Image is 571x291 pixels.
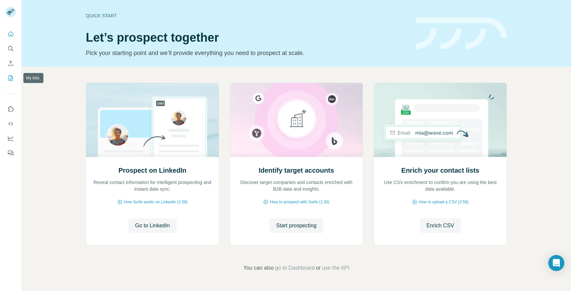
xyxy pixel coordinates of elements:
button: Enrich CSV [5,57,16,69]
button: Search [5,43,16,55]
h2: Enrich your contact lists [401,166,479,175]
img: Enrich your contact lists [374,83,507,157]
p: Use CSV enrichment to confirm you are using the best data available. [381,179,500,192]
h2: Identify target accounts [259,166,334,175]
button: Go to LinkedIn [128,218,176,233]
button: Start prospecting [269,218,323,233]
span: You can also [243,264,274,272]
button: use the API [322,264,349,272]
span: Go to LinkedIn [135,222,170,230]
span: How to prospect with Surfe (1:30) [270,199,329,205]
button: Use Surfe on LinkedIn [5,103,16,115]
h2: Prospect on LinkedIn [119,166,186,175]
img: banner [416,17,507,50]
button: My lists [5,72,16,84]
p: Reveal contact information for intelligent prospecting and instant data sync. [93,179,212,192]
div: Open Intercom Messenger [548,255,564,271]
span: or [316,264,321,272]
button: Dashboard [5,132,16,144]
button: Quick start [5,28,16,40]
button: Enrich CSV [420,218,461,233]
button: go to Dashboard [275,264,315,272]
button: Feedback [5,147,16,159]
span: Start prospecting [276,222,317,230]
span: How Surfe works on LinkedIn (1:58) [124,199,188,205]
div: Quick start [86,12,408,19]
p: Pick your starting point and we’ll provide everything you need to prospect at scale. [86,48,408,58]
span: Enrich CSV [426,222,454,230]
h1: Let’s prospect together [86,31,408,44]
button: Use Surfe API [5,118,16,130]
img: Prospect on LinkedIn [86,83,219,157]
img: Identify target accounts [230,83,363,157]
span: How to upload a CSV (2:59) [419,199,468,205]
p: Discover target companies and contacts enriched with B2B data and insights. [237,179,356,192]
